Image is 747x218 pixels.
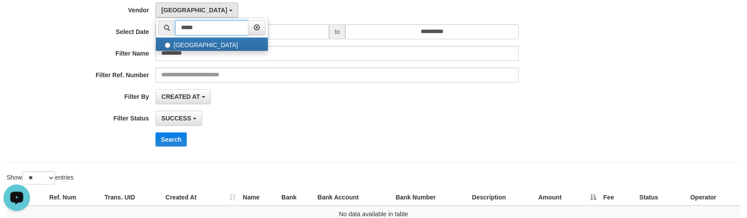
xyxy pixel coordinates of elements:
span: to [329,24,346,39]
button: CREATED AT [155,89,211,104]
th: Trans. UID [101,189,162,206]
button: [GEOGRAPHIC_DATA] [155,3,238,18]
th: Bank Number [392,189,468,206]
th: Amount: activate to sort column descending [535,189,600,206]
span: SUCCESS [161,115,191,122]
th: Created At: activate to sort column ascending [162,189,239,206]
select: Showentries [22,171,55,184]
th: Ref. Num [46,189,101,206]
button: Search [155,132,187,147]
th: Bank [278,189,314,206]
button: SUCCESS [155,111,202,126]
th: Description [469,189,535,206]
th: Name [239,189,278,206]
span: [GEOGRAPHIC_DATA] [161,7,227,14]
label: [GEOGRAPHIC_DATA] [156,38,268,51]
th: Operator [687,189,740,206]
span: CREATED AT [161,93,200,100]
th: Bank Account [314,189,392,206]
th: Status [636,189,687,206]
th: Fee [600,189,636,206]
input: [GEOGRAPHIC_DATA] [165,42,170,48]
label: Show entries [7,171,74,184]
button: Open LiveChat chat widget [4,4,30,30]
